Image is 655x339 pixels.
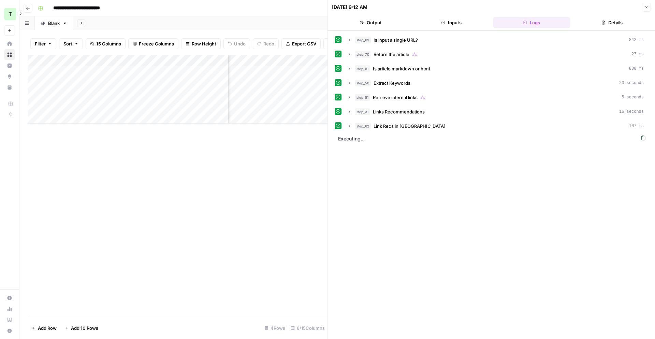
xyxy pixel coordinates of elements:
[281,38,321,49] button: Export CSV
[262,323,288,334] div: 4 Rows
[9,10,12,18] span: T
[263,40,274,47] span: Redo
[355,123,371,130] span: step_62
[345,35,648,45] button: 842 ms
[71,325,98,331] span: Add 10 Rows
[345,49,648,60] button: 27 ms
[412,17,490,28] button: Inputs
[345,121,648,132] button: 107 ms
[128,38,178,49] button: Freeze Columns
[619,109,644,115] span: 16 seconds
[355,65,370,72] span: step_61
[332,17,410,28] button: Output
[223,38,250,49] button: Undo
[86,38,126,49] button: 15 Columns
[374,37,418,43] span: Is input a single URL?
[4,38,15,49] a: Home
[234,40,246,47] span: Undo
[622,94,644,100] span: 5 seconds
[373,94,418,101] span: Retrieve internal links
[96,40,121,47] span: 15 Columns
[4,314,15,325] a: Learning Hub
[61,323,102,334] button: Add 10 Rows
[288,323,327,334] div: 8/15 Columns
[345,92,648,103] button: 5 seconds
[35,16,73,30] a: Blank
[292,40,316,47] span: Export CSV
[4,82,15,93] a: Your Data
[629,123,644,129] span: 107 ms
[59,38,83,49] button: Sort
[192,40,216,47] span: Row Height
[355,37,371,43] span: step_69
[355,80,371,86] span: step_50
[48,20,60,27] div: Blank
[4,60,15,71] a: Insights
[336,133,648,144] span: Executing...
[30,38,56,49] button: Filter
[63,40,72,47] span: Sort
[345,78,648,89] button: 23 seconds
[345,63,648,74] button: 888 ms
[373,65,430,72] span: Is article markdown or html
[4,303,15,314] a: Usage
[355,108,370,115] span: step_31
[4,293,15,303] a: Settings
[374,80,410,86] span: Extract Keywords
[373,108,425,115] span: Links Recommendations
[253,38,279,49] button: Redo
[4,325,15,336] button: Help + Support
[4,49,15,60] a: Browse
[4,71,15,82] a: Opportunities
[355,51,371,58] span: step_70
[28,323,61,334] button: Add Row
[38,325,57,331] span: Add Row
[332,4,367,11] div: [DATE] 9:12 AM
[355,94,370,101] span: step_51
[573,17,651,28] button: Details
[374,123,446,130] span: Link Recs in [GEOGRAPHIC_DATA]
[629,66,644,72] span: 888 ms
[374,51,409,58] span: Return the article
[139,40,174,47] span: Freeze Columns
[345,106,648,117] button: 16 seconds
[619,80,644,86] span: 23 seconds
[4,5,15,23] button: Workspace: Teamed
[629,37,644,43] span: 842 ms
[493,17,571,28] button: Logs
[181,38,221,49] button: Row Height
[35,40,46,47] span: Filter
[631,51,644,57] span: 27 ms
